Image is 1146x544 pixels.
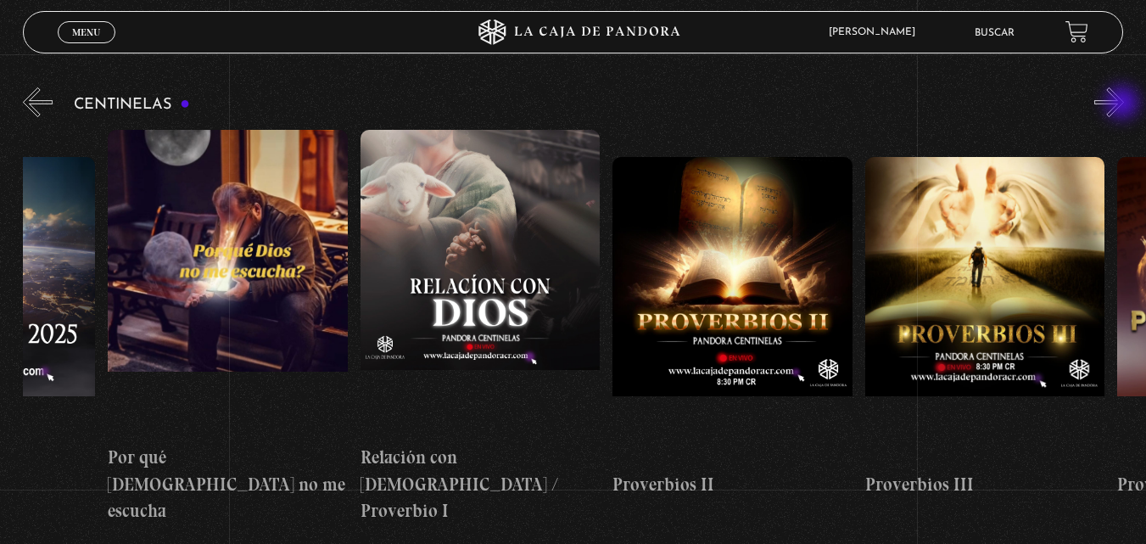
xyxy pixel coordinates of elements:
span: [PERSON_NAME] [820,27,932,37]
a: Por qué [DEMOGRAPHIC_DATA] no me escucha [108,130,348,524]
h4: Relación con [DEMOGRAPHIC_DATA] / Proverbio I [361,444,601,524]
h3: Centinelas [74,97,190,113]
a: Buscar [975,28,1015,38]
a: Proverbios II [612,130,853,524]
h4: Proverbios II [612,471,853,498]
h4: Proverbios III [865,471,1105,498]
span: Cerrar [66,42,106,53]
span: Menu [72,27,100,37]
a: View your shopping cart [1065,20,1088,43]
h4: Por qué [DEMOGRAPHIC_DATA] no me escucha [108,444,348,524]
a: Relación con [DEMOGRAPHIC_DATA] / Proverbio I [361,130,601,524]
a: Proverbios III [865,130,1105,524]
button: Previous [23,87,53,117]
button: Next [1094,87,1124,117]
